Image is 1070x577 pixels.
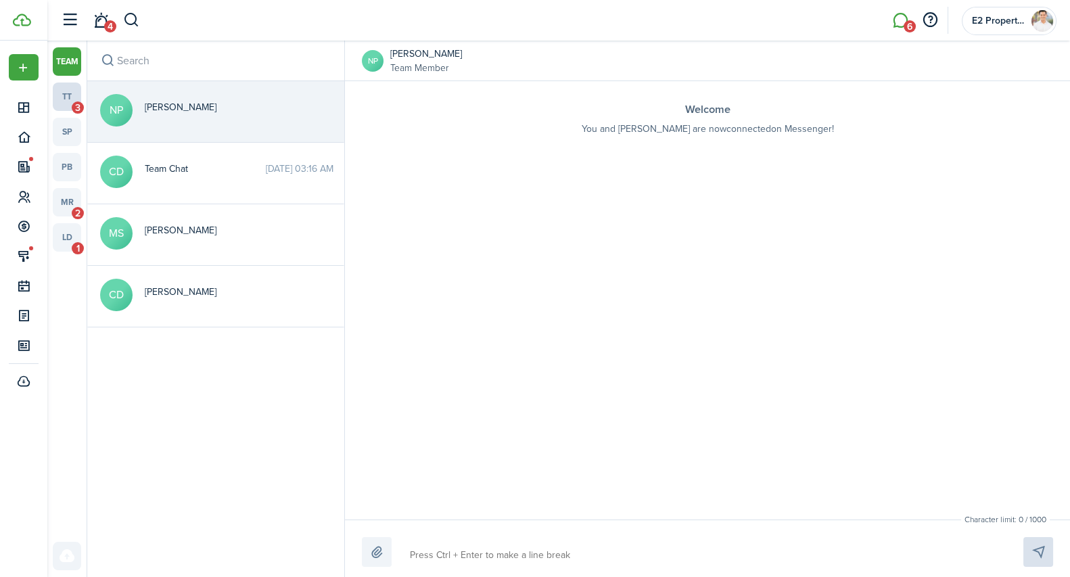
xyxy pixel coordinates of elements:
[145,162,266,176] span: Team Chat
[72,242,84,254] span: 1
[266,162,333,176] time: [DATE] 03:16 AM
[13,14,31,26] img: TenantCloud
[390,61,462,75] small: Team Member
[98,51,117,70] button: Search
[53,223,81,252] a: ld
[9,54,39,80] button: Open menu
[972,16,1026,26] span: E2 Property Management
[1031,10,1053,32] img: E2 Property Management
[123,9,140,32] button: Search
[87,41,344,80] input: search
[145,285,333,299] span: Connie Dinh
[53,188,81,216] a: mr
[100,279,133,311] avatar-text: CD
[72,207,84,219] span: 2
[362,50,383,72] avatar-text: NP
[88,3,114,38] a: Notifications
[104,20,116,32] span: 4
[100,156,133,188] avatar-text: CD
[53,47,81,76] a: team
[372,101,1043,118] h3: Welcome
[53,83,81,111] a: tt
[72,101,84,114] span: 3
[145,100,333,114] span: Nina Perales
[53,153,81,181] a: pb
[100,217,133,250] avatar-text: MS
[57,7,83,33] button: Open sidebar
[145,223,333,237] span: Mateo Sasse
[918,9,941,32] button: Open resource center
[961,513,1050,526] small: Character limit: 0 / 1000
[100,94,133,126] avatar-text: NP
[390,47,462,61] span: Nina Perales
[53,118,81,146] a: sp
[372,122,1043,136] p: You and [PERSON_NAME] are now connected on Messenger!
